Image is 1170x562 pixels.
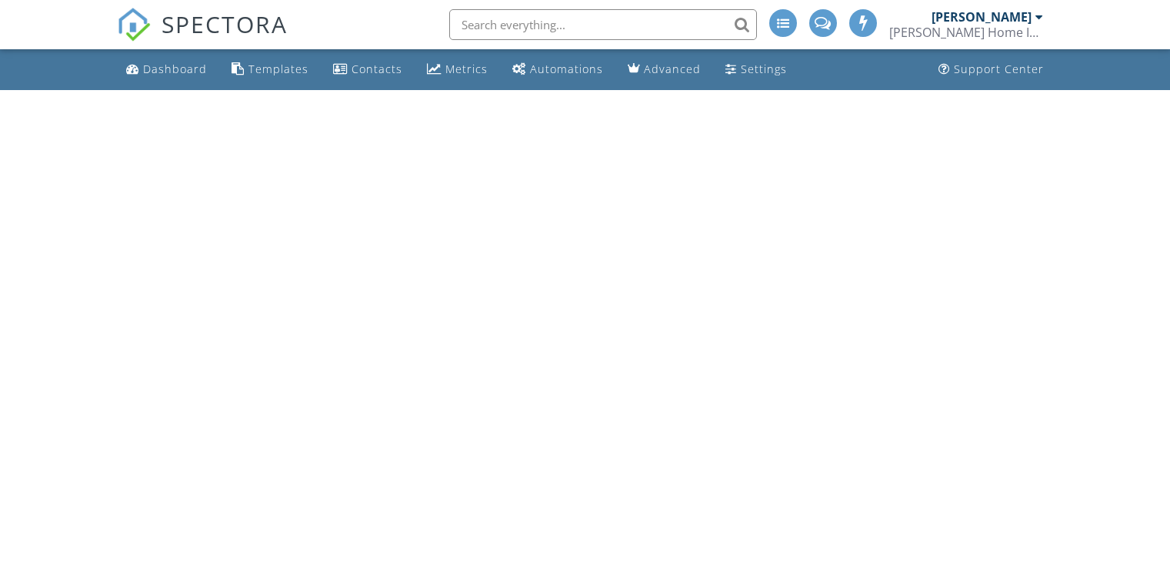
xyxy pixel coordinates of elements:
a: Dashboard [120,55,213,84]
div: Settings [741,62,787,76]
a: Advanced [622,55,707,84]
a: Metrics [421,55,494,84]
a: Automations (Basic) [506,55,609,84]
div: Support Center [954,62,1044,76]
div: Metrics [445,62,488,76]
div: Contacts [352,62,402,76]
a: SPECTORA [117,21,288,53]
a: Contacts [327,55,408,84]
a: Settings [719,55,793,84]
div: Dashboard [143,62,207,76]
a: Templates [225,55,315,84]
div: Automations [530,62,603,76]
a: Support Center [932,55,1050,84]
input: Search everything... [449,9,757,40]
span: SPECTORA [162,8,288,40]
div: Advanced [644,62,701,76]
div: [PERSON_NAME] [932,9,1032,25]
img: The Best Home Inspection Software - Spectora [117,8,151,42]
div: Duran Home Inspections [889,25,1043,40]
div: Templates [248,62,308,76]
